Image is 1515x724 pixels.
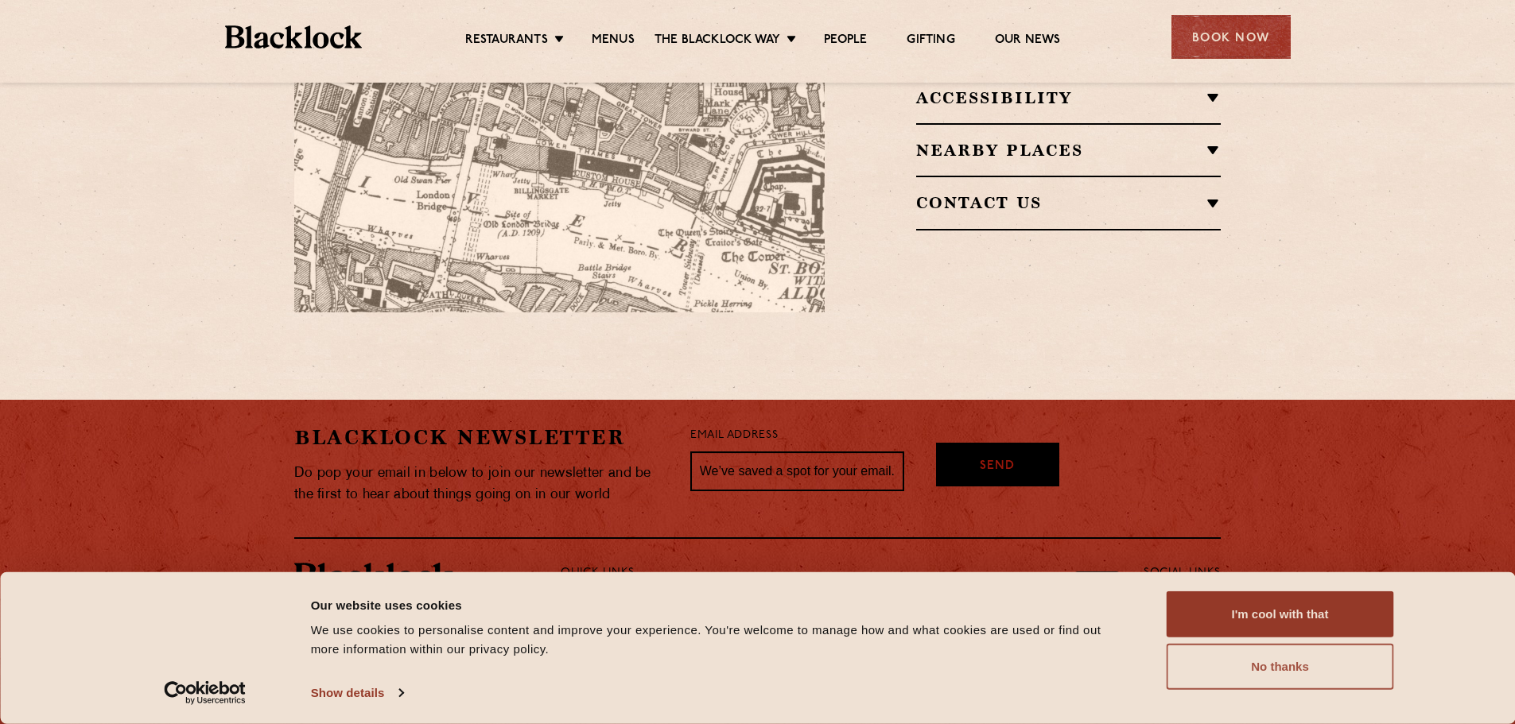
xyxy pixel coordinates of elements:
[824,33,867,50] a: People
[980,458,1015,476] span: Send
[311,595,1131,614] div: Our website uses cookies
[1171,15,1291,59] div: Book Now
[1167,591,1394,637] button: I'm cool with that
[1004,563,1069,659] img: B-Corp-Logo-Black-RGB.svg
[135,681,274,705] a: Usercentrics Cookiebot - opens in a new window
[1167,644,1394,690] button: No thanks
[225,25,363,48] img: BL_Textured_Logo-footer-cropped.svg
[655,33,780,50] a: The Blacklock Way
[916,88,1221,107] h2: Accessibility
[465,33,548,50] a: Restaurants
[592,33,635,50] a: Menus
[995,33,1061,50] a: Our News
[294,563,453,590] img: BL_Textured_Logo-footer-cropped.svg
[1144,563,1221,583] p: Social Links
[311,681,403,705] a: Show details
[690,451,904,491] input: We’ve saved a spot for your email...
[654,165,876,313] img: svg%3E
[294,463,666,505] p: Do pop your email in below to join our newsletter and be the first to hear about things going on ...
[294,424,666,451] h2: Blacklock Newsletter
[907,33,954,50] a: Gifting
[690,427,778,445] label: Email Address
[916,193,1221,212] h2: Contact Us
[311,621,1131,659] div: We use cookies to personalise content and improve your experience. You're welcome to manage how a...
[916,141,1221,160] h2: Nearby Places
[561,563,1091,583] p: Quick Links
